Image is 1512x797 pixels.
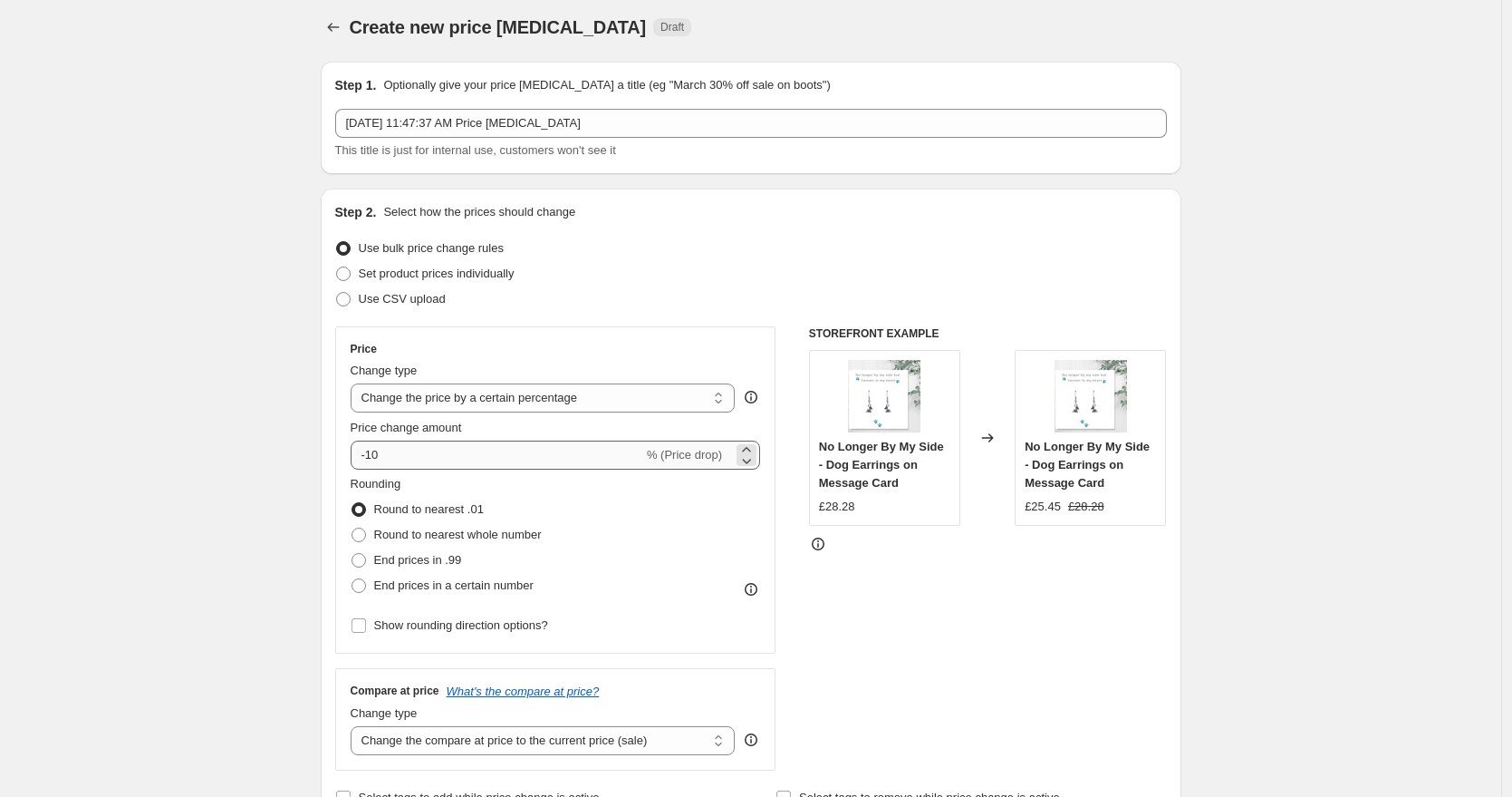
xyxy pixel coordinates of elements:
[1025,498,1061,516] div: £25.45
[647,448,722,462] span: % (Price drop)
[321,15,346,40] button: Price change jobs
[374,578,534,592] span: End prices in a certain number
[819,440,944,490] span: No Longer By My Side - Dog Earrings on Message Card
[351,421,462,434] span: Price change amount
[1068,498,1104,516] strike: £28.28
[350,17,647,37] span: Create new price [MEDICAL_DATA]
[359,241,504,255] span: Use bulk price change rules
[1025,440,1150,490] span: No Longer By My Side - Dog Earrings on Message Card
[335,109,1167,138] input: 30% off holiday sale
[809,326,1167,341] h6: STOREFRONT EXAMPLE
[335,76,377,94] h2: Step 1.
[351,706,418,720] span: Change type
[660,20,684,34] span: Draft
[335,203,377,221] h2: Step 2.
[819,498,855,516] div: £28.28
[359,267,515,280] span: Set product prices individually
[742,731,760,749] div: help
[1055,360,1127,433] img: S069723018_0_80x.jpg
[848,360,920,433] img: S069723018_0_80x.jpg
[374,618,548,632] span: Show rounding direction options?
[447,685,600,698] button: What's the compare at price?
[351,684,439,698] h3: Compare at price
[335,143,616,157] span: This title is just for internal use, customers won't see it
[374,553,462,567] span: End prices in .99
[351,477,401,491] span: Rounding
[351,364,418,377] span: Change type
[742,388,760,406] div: help
[383,203,575,221] p: Select how the prices should change
[383,76,830,94] p: Optionally give your price [MEDICAL_DATA] a title (eg "March 30% off sale on boots")
[374,502,484,516] span: Round to nearest .01
[351,342,377,356] h3: Price
[359,292,446,306] span: Use CSV upload
[351,441,643,470] input: -15
[374,528,542,541] span: Round to nearest whole number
